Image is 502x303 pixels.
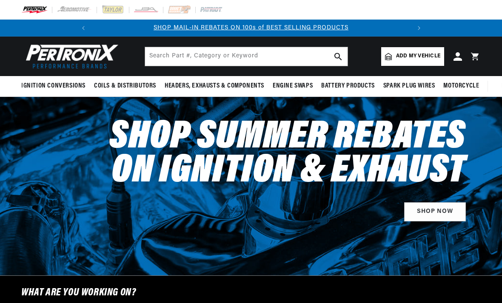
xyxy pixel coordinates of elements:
summary: Motorcycle [439,76,483,96]
div: 1 of 2 [92,23,411,33]
span: Battery Products [321,82,375,91]
div: Announcement [92,23,411,33]
span: Engine Swaps [273,82,313,91]
span: Ignition Conversions [21,82,86,91]
span: Add my vehicle [396,52,440,60]
span: Motorcycle [443,82,479,91]
button: Translation missing: en.sections.announcements.next_announcement [411,20,428,37]
span: Coils & Distributors [94,82,156,91]
summary: Engine Swaps [268,76,317,96]
img: Pertronix [21,42,119,71]
summary: Ignition Conversions [21,76,90,96]
input: Search Part #, Category or Keyword [145,47,348,66]
h2: Shop Summer Rebates on Ignition & Exhaust [109,121,466,189]
a: Add my vehicle [381,47,444,66]
button: Translation missing: en.sections.announcements.previous_announcement [75,20,92,37]
summary: Spark Plug Wires [379,76,439,96]
summary: Headers, Exhausts & Components [160,76,268,96]
span: Headers, Exhausts & Components [165,82,264,91]
a: SHOP MAIL-IN REBATES ON 100s of BEST SELLING PRODUCTS [154,25,348,31]
summary: Battery Products [317,76,379,96]
a: SHOP NOW [404,202,466,221]
button: search button [329,47,348,66]
span: Spark Plug Wires [383,82,435,91]
summary: Coils & Distributors [90,76,160,96]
